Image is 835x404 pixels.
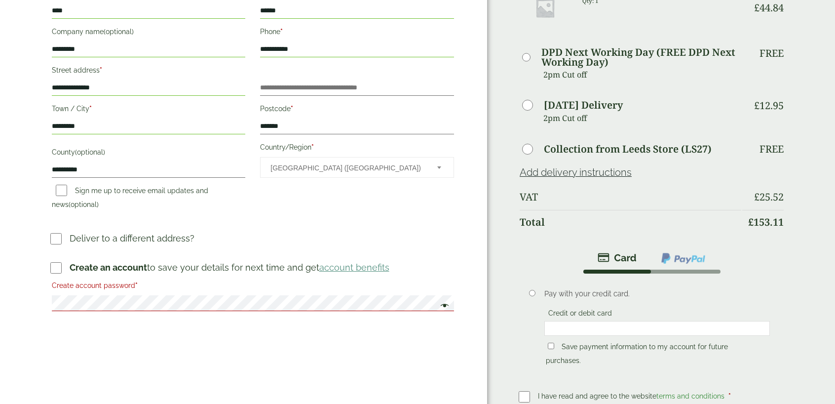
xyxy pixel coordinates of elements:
[260,140,454,157] label: Country/Region
[75,148,105,156] span: (optional)
[135,282,138,289] abbr: required
[759,143,784,155] p: Free
[656,392,724,400] a: terms and conditions
[543,111,741,125] p: 2pm Cut off
[759,47,784,59] p: Free
[100,66,102,74] abbr: required
[543,67,741,82] p: 2pm Cut off
[754,190,784,203] bdi: 25.52
[260,25,454,41] label: Phone
[520,166,632,178] a: Add delivery instructions
[89,105,92,113] abbr: required
[291,105,293,113] abbr: required
[754,190,759,203] span: £
[754,1,784,14] bdi: 44.84
[754,99,759,112] span: £
[70,262,147,273] strong: Create an account
[52,63,246,80] label: Street address
[52,279,454,295] label: Create account password
[104,28,134,36] span: (optional)
[520,185,741,209] th: VAT
[270,158,424,178] span: United Kingdom (UK)
[544,100,623,110] label: [DATE] Delivery
[754,99,784,112] bdi: 12.95
[546,343,728,367] label: Save payment information to my account for future purchases.
[544,309,616,320] label: Credit or debit card
[52,187,208,211] label: Sign me up to receive email updates and news
[260,102,454,119] label: Postcode
[544,144,712,154] label: Collection from Leeds Store (LS27)
[69,201,99,208] span: (optional)
[660,252,706,265] img: ppcp-gateway.png
[52,25,246,41] label: Company name
[544,288,770,299] p: Pay with your credit card.
[728,392,731,400] abbr: required
[541,47,742,67] label: DPD Next Working Day (FREE DPD Next Working Day)
[52,102,246,119] label: Town / City
[748,215,754,229] span: £
[547,324,767,333] iframe: Secure card payment input frame
[520,210,741,234] th: Total
[754,1,759,14] span: £
[260,157,454,178] span: Country/Region
[538,392,726,400] span: I have read and agree to the website
[56,185,67,196] input: Sign me up to receive email updates and news(optional)
[311,143,314,151] abbr: required
[319,262,389,273] a: account benefits
[598,252,637,264] img: stripe.png
[52,145,246,162] label: County
[70,261,389,274] p: to save your details for next time and get
[70,232,194,245] p: Deliver to a different address?
[280,28,283,36] abbr: required
[748,215,784,229] bdi: 153.11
